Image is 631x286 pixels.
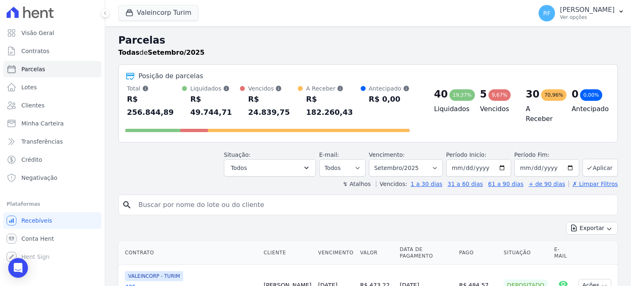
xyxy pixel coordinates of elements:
strong: Todas [118,49,140,56]
strong: Setembro/2025 [148,49,205,56]
a: Parcelas [3,61,101,77]
a: 61 a 90 dias [488,181,523,187]
a: + de 90 dias [529,181,565,187]
button: Valeincorp Turim [118,5,198,21]
a: 1 a 30 dias [411,181,442,187]
h4: A Receber [526,104,559,124]
th: Data de Pagamento [396,241,456,265]
a: Recebíveis [3,212,101,229]
th: Cliente [260,241,315,265]
div: 5 [480,88,487,101]
span: Todos [231,163,247,173]
label: Período Inicío: [446,151,486,158]
span: Minha Carteira [21,119,64,128]
span: Contratos [21,47,49,55]
label: Período Fim: [514,151,579,159]
a: Lotes [3,79,101,95]
div: Antecipado [369,84,410,93]
span: Transferências [21,137,63,146]
a: Conta Hent [3,230,101,247]
th: Contrato [118,241,260,265]
a: 31 a 60 dias [447,181,483,187]
label: E-mail: [319,151,339,158]
div: R$ 0,00 [369,93,410,106]
span: Conta Hent [21,235,54,243]
a: Clientes [3,97,101,114]
th: Vencimento [315,241,357,265]
div: R$ 256.844,89 [127,93,182,119]
div: R$ 24.839,75 [248,93,298,119]
label: ↯ Atalhos [343,181,371,187]
input: Buscar por nome do lote ou do cliente [134,197,614,213]
span: Visão Geral [21,29,54,37]
p: Ver opções [560,14,615,21]
label: Situação: [224,151,251,158]
a: Negativação [3,170,101,186]
th: Valor [357,241,397,265]
button: Exportar [566,222,618,235]
th: Pago [456,241,500,265]
span: Recebíveis [21,216,52,225]
div: 0 [571,88,578,101]
button: Aplicar [583,159,618,177]
div: Posição de parcelas [138,71,203,81]
h4: Antecipado [571,104,604,114]
a: Transferências [3,133,101,150]
div: 19,37% [449,89,475,101]
span: RF [543,10,550,16]
div: Total [127,84,182,93]
div: Open Intercom Messenger [8,258,28,278]
h4: Liquidados [434,104,467,114]
i: search [122,200,132,210]
a: ✗ Limpar Filtros [569,181,618,187]
button: Todos [224,159,316,177]
div: Plataformas [7,199,98,209]
p: [PERSON_NAME] [560,6,615,14]
div: 30 [526,88,539,101]
div: 70,96% [541,89,567,101]
div: 9,67% [488,89,511,101]
a: Crédito [3,151,101,168]
span: Crédito [21,156,42,164]
div: Vencidos [248,84,298,93]
div: R$ 49.744,71 [190,93,240,119]
a: Minha Carteira [3,115,101,132]
p: de [118,48,205,58]
div: R$ 182.260,43 [306,93,360,119]
div: 0,00% [580,89,602,101]
button: RF [PERSON_NAME] Ver opções [532,2,631,25]
div: Liquidados [190,84,240,93]
span: Lotes [21,83,37,91]
span: Negativação [21,174,58,182]
span: VALEINCORP - TURIM [125,271,183,281]
h4: Vencidos [480,104,513,114]
th: E-mail [551,241,575,265]
span: Parcelas [21,65,45,73]
a: Contratos [3,43,101,59]
div: 40 [434,88,448,101]
a: Visão Geral [3,25,101,41]
label: Vencimento: [369,151,405,158]
h2: Parcelas [118,33,618,48]
div: A Receber [306,84,360,93]
span: Clientes [21,101,44,109]
th: Situação [500,241,551,265]
label: Vencidos: [376,181,407,187]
